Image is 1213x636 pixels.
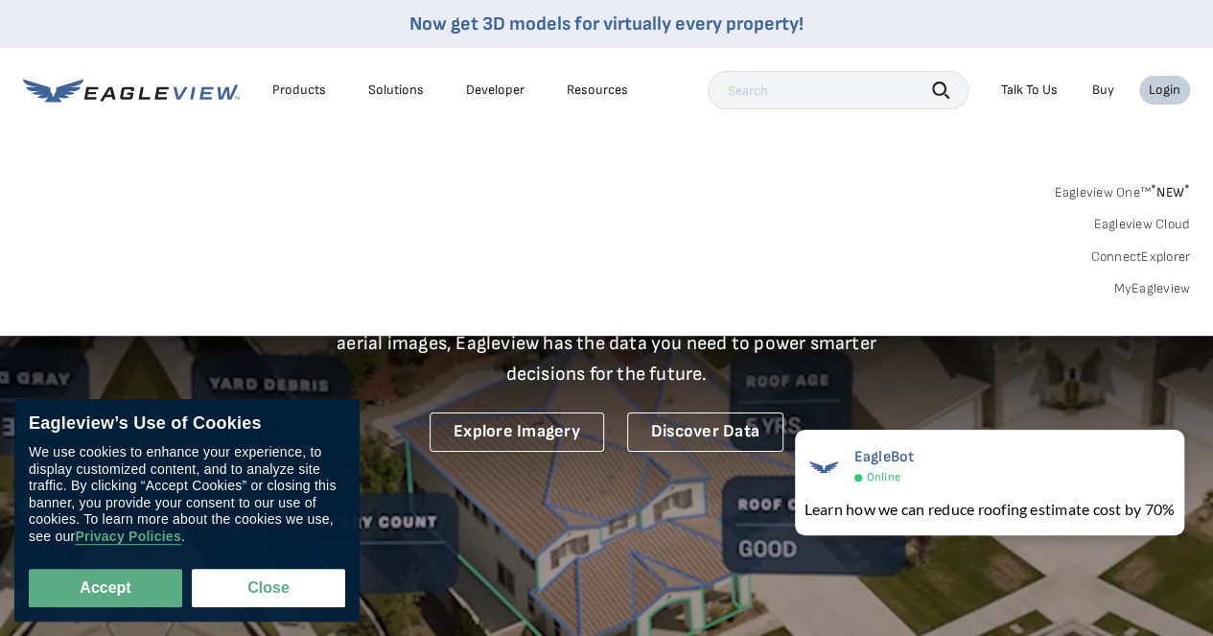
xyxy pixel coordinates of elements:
[708,71,968,109] input: Search
[1149,82,1180,99] div: Login
[805,448,843,486] img: EagleBot
[1113,280,1190,297] a: MyEagleview
[192,569,345,607] button: Close
[272,82,326,99] div: Products
[29,569,182,607] button: Accept
[567,82,628,99] div: Resources
[1054,178,1190,200] a: Eagleview One™*NEW*
[409,12,804,35] a: Now get 3D models for virtually every property!
[627,412,783,452] a: Discover Data
[1151,184,1190,200] span: NEW
[1001,82,1058,99] div: Talk To Us
[466,82,525,99] a: Developer
[1092,82,1114,99] a: Buy
[1093,216,1190,233] a: Eagleview Cloud
[29,444,345,545] div: We use cookies to enhance your experience, to display customized content, and to analyze site tra...
[805,498,1175,521] div: Learn how we can reduce roofing estimate cost by 70%
[854,448,915,466] span: EagleBot
[29,413,345,435] div: Eagleview’s Use of Cookies
[1090,248,1190,266] a: ConnectExplorer
[75,529,180,545] a: Privacy Policies
[430,412,604,452] a: Explore Imagery
[867,470,900,484] span: Online
[314,297,900,389] p: A new era starts here. Built on more than 3.5 billion high-resolution aerial images, Eagleview ha...
[368,82,424,99] div: Solutions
